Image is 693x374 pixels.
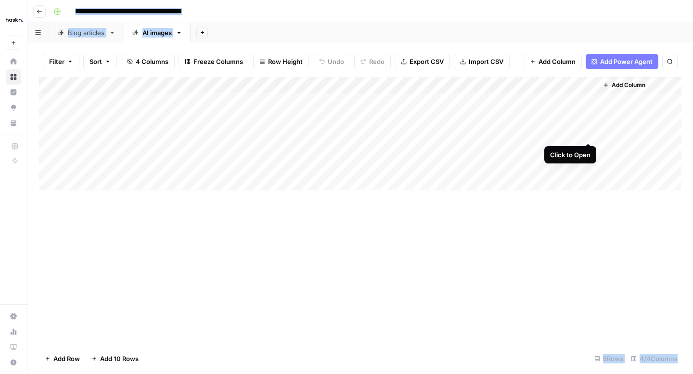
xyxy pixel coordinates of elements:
[550,150,590,160] div: Click to Open
[268,57,303,66] span: Row Height
[39,351,86,366] button: Add Row
[68,28,105,37] div: Blog articles
[49,57,64,66] span: Filter
[90,57,102,66] span: Sort
[86,351,144,366] button: Add 10 Rows
[253,54,309,69] button: Row Height
[6,8,21,32] button: Workspace: Haskn
[600,57,653,66] span: Add Power Agent
[524,54,582,69] button: Add Column
[328,57,344,66] span: Undo
[53,354,80,363] span: Add Row
[43,54,79,69] button: Filter
[100,354,139,363] span: Add 10 Rows
[354,54,391,69] button: Redo
[6,69,21,85] a: Browse
[539,57,576,66] span: Add Column
[590,351,627,366] div: 5 Rows
[83,54,117,69] button: Sort
[6,355,21,370] button: Help + Support
[6,324,21,339] a: Usage
[6,339,21,355] a: Learning Hub
[586,54,658,69] button: Add Power Agent
[454,54,510,69] button: Import CSV
[179,54,249,69] button: Freeze Columns
[49,23,124,42] a: Blog articles
[193,57,243,66] span: Freeze Columns
[121,54,175,69] button: 4 Columns
[369,57,385,66] span: Redo
[6,100,21,115] a: Opportunities
[136,57,168,66] span: 4 Columns
[6,85,21,100] a: Insights
[313,54,350,69] button: Undo
[612,81,645,89] span: Add Column
[124,23,191,42] a: AI images
[6,54,21,69] a: Home
[142,28,172,37] div: AI images
[627,351,681,366] div: 4/4 Columns
[469,57,503,66] span: Import CSV
[6,11,23,28] img: Haskn Logo
[599,79,649,91] button: Add Column
[6,115,21,131] a: Your Data
[6,309,21,324] a: Settings
[395,54,450,69] button: Export CSV
[410,57,444,66] span: Export CSV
